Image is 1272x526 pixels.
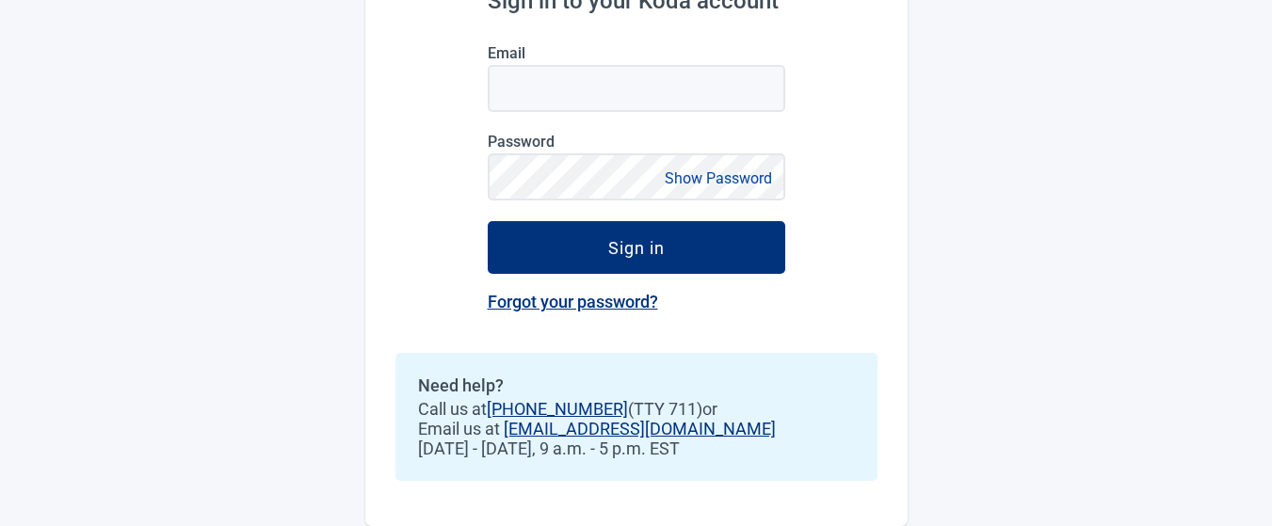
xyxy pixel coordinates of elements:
span: Call us at (TTY 711) or [418,399,855,419]
h2: Need help? [418,375,855,395]
span: [DATE] - [DATE], 9 a.m. - 5 p.m. EST [418,438,855,458]
button: Sign in [488,221,785,274]
a: [PHONE_NUMBER] [487,399,628,419]
label: Email [488,44,785,62]
div: Sign in [608,238,665,257]
span: Email us at [418,419,855,438]
a: [EMAIL_ADDRESS][DOMAIN_NAME] [504,419,776,438]
a: Forgot your password? [488,292,658,311]
label: Password [488,133,785,151]
button: Show Password [659,166,778,191]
